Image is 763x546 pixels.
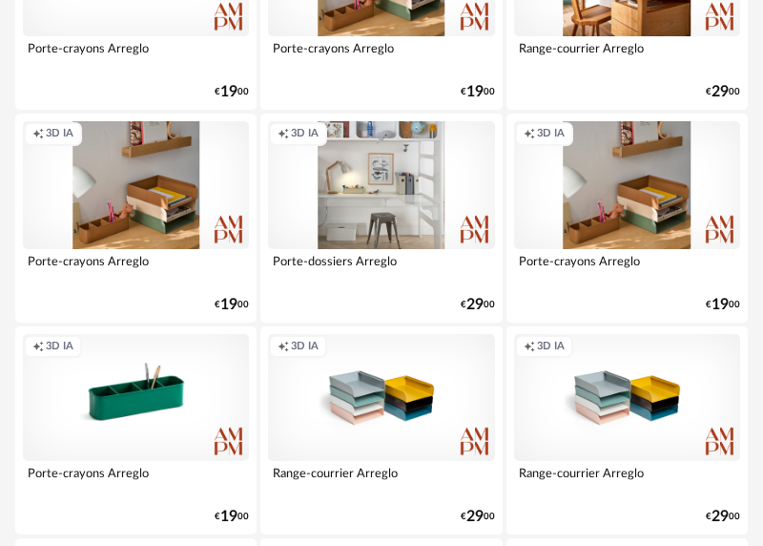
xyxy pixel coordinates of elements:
span: 3D IA [291,340,319,354]
div: Range-courrier Arreglo [514,461,740,499]
span: 29 [711,86,729,98]
a: Creation icon 3D IA Porte-dossiers Arreglo €2900 [260,114,502,322]
div: Porte-crayons Arreglo [514,249,740,287]
span: 19 [466,86,484,98]
div: € 00 [215,299,249,311]
div: € 00 [706,299,740,311]
span: Creation icon [32,127,44,141]
span: 29 [466,299,484,311]
a: Creation icon 3D IA Range-courrier Arreglo €2900 [506,326,748,535]
a: Creation icon 3D IA Porte-crayons Arreglo €1900 [15,326,257,535]
div: Porte-crayons Arreglo [23,36,249,74]
div: € 00 [461,86,495,98]
div: € 00 [215,86,249,98]
span: Creation icon [524,127,535,141]
span: 29 [466,511,484,523]
div: € 00 [706,511,740,523]
div: € 00 [706,86,740,98]
a: Creation icon 3D IA Porte-crayons Arreglo €1900 [506,114,748,322]
div: Range-courrier Arreglo [268,461,494,499]
div: Range-courrier Arreglo [514,36,740,74]
span: 3D IA [537,127,565,141]
span: Creation icon [524,340,535,354]
span: 3D IA [537,340,565,354]
span: 19 [220,299,237,311]
div: € 00 [461,511,495,523]
div: € 00 [461,299,495,311]
a: Creation icon 3D IA Porte-crayons Arreglo €1900 [15,114,257,322]
span: 19 [220,511,237,523]
span: Creation icon [32,340,44,354]
div: Porte-crayons Arreglo [23,249,249,287]
div: € 00 [215,511,249,523]
span: Creation icon [278,127,289,141]
span: 3D IA [46,340,73,354]
span: 29 [711,511,729,523]
span: Creation icon [278,340,289,354]
a: Creation icon 3D IA Range-courrier Arreglo €2900 [260,326,502,535]
div: Porte-crayons Arreglo [268,36,494,74]
div: Porte-crayons Arreglo [23,461,249,499]
span: 3D IA [46,127,73,141]
span: 3D IA [291,127,319,141]
span: 19 [220,86,237,98]
div: Porte-dossiers Arreglo [268,249,494,287]
span: 19 [711,299,729,311]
